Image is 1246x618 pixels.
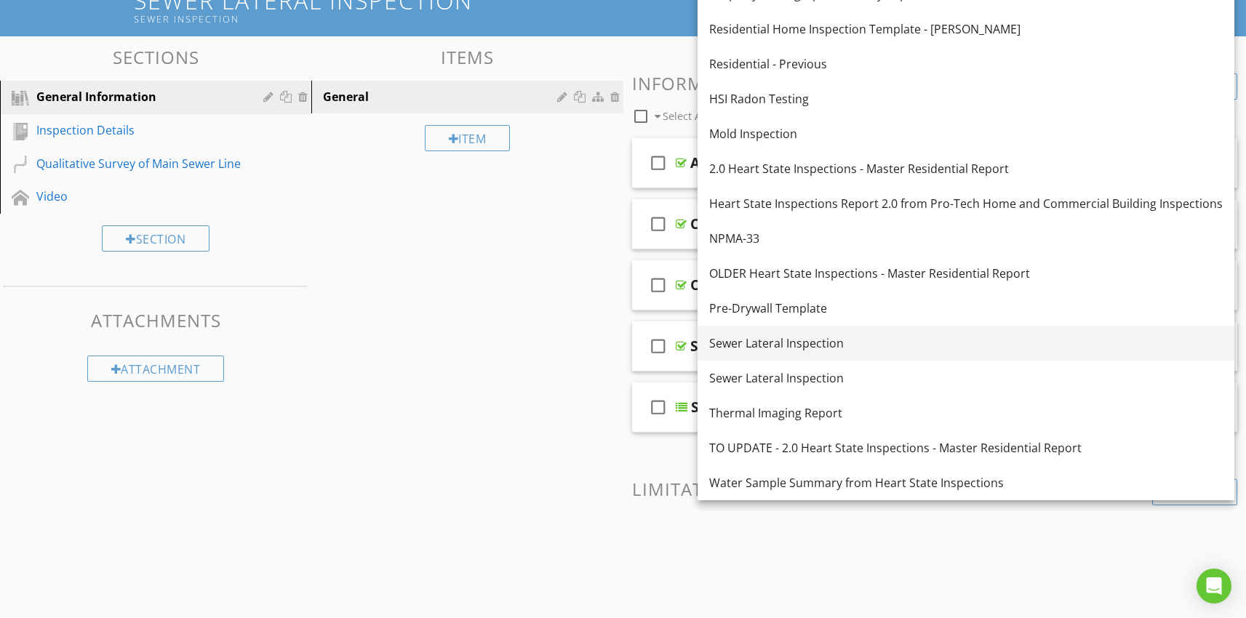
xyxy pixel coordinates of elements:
i: check_box_outline_blank [647,390,670,425]
h3: Items [311,47,623,67]
h3: Informational [632,73,1238,93]
div: Qualitative Survey of Main Sewer Line [36,155,242,172]
div: Residential Home Inspection Template - [PERSON_NAME] [709,20,1223,38]
div: TO UPDATE - 2.0 Heart State Inspections - Master Residential Report [709,439,1223,457]
div: Pre-Drywall Template [709,300,1223,317]
div: Analysis and Recommendations [690,154,915,172]
div: Section [102,225,209,252]
div: NPMA-33 [709,230,1223,247]
div: Open Intercom Messenger [1197,569,1231,603]
i: check_box_outline_blank [647,329,670,364]
i: check_box_outline_blank [647,268,670,302]
div: Item [425,125,511,151]
div: General Information [36,88,242,105]
div: 2.0 Heart State Inspections - Master Residential Report [709,160,1223,177]
span: Select All [663,109,707,123]
h3: Comments [632,47,1238,67]
div: Thermal Imaging Report [709,404,1223,422]
div: General [323,88,561,105]
div: Overview [690,276,756,294]
div: Residential - Previous [709,55,1223,73]
div: Attachment [87,356,225,382]
div: Sewer Lateral Inspection [709,334,1223,352]
div: Sewer Scope Performed By [691,398,876,416]
div: OLDER Heart State Inspections - Master Residential Report [709,265,1223,282]
div: HSI Radon Testing [709,90,1223,108]
div: Comment key and definitions [690,215,897,233]
div: Heart State Inspections Report 2.0 from Pro-Tech Home and Commercial Building Inspections [709,195,1223,212]
div: Inspection Details [36,121,242,139]
i: check_box_outline_blank [647,206,670,241]
div: Mold Inspection [709,125,1223,143]
div: Summary of findings: [690,337,840,355]
div: Water Sample Summary from Heart State Inspections [709,474,1223,491]
div: Sewer Lateral Inspection [709,369,1223,387]
div: Video [36,188,242,205]
div: Sewer Inspection [134,13,894,25]
h3: Limitations [632,479,1238,499]
i: check_box_outline_blank [647,145,670,180]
